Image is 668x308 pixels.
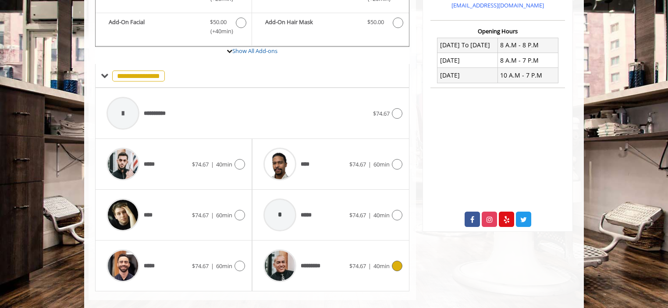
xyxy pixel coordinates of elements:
span: $74.67 [349,211,366,219]
td: [DATE] To [DATE] [437,38,498,53]
span: | [368,211,371,219]
span: $74.67 [349,262,366,270]
span: | [211,262,214,270]
span: $74.67 [349,160,366,168]
span: | [368,160,371,168]
span: $74.67 [192,211,209,219]
label: Add-On Facial [100,18,247,38]
td: 10 A.M - 7 P.M [497,68,558,83]
span: 60min [216,211,232,219]
a: Show All Add-ons [232,47,277,55]
span: 40min [373,262,390,270]
td: [DATE] [437,68,498,83]
td: 8 A.M - 7 P.M [497,53,558,68]
b: Add-On Hair Mask [265,18,358,28]
span: $74.67 [192,160,209,168]
a: [EMAIL_ADDRESS][DOMAIN_NAME] [451,1,544,9]
span: 40min [373,211,390,219]
td: [DATE] [437,53,498,68]
td: 8 A.M - 8 P.M [497,38,558,53]
span: | [211,211,214,219]
span: | [211,160,214,168]
b: Add-On Facial [109,18,201,36]
h3: Opening Hours [430,28,565,34]
span: $50.00 [210,18,227,27]
label: Add-On Hair Mask [256,18,404,30]
span: 60min [216,262,232,270]
span: 40min [216,160,232,168]
span: | [368,262,371,270]
span: $74.67 [373,110,390,117]
span: 60min [373,160,390,168]
span: $74.67 [192,262,209,270]
span: (+40min ) [206,27,231,36]
span: $50.00 [367,18,384,27]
